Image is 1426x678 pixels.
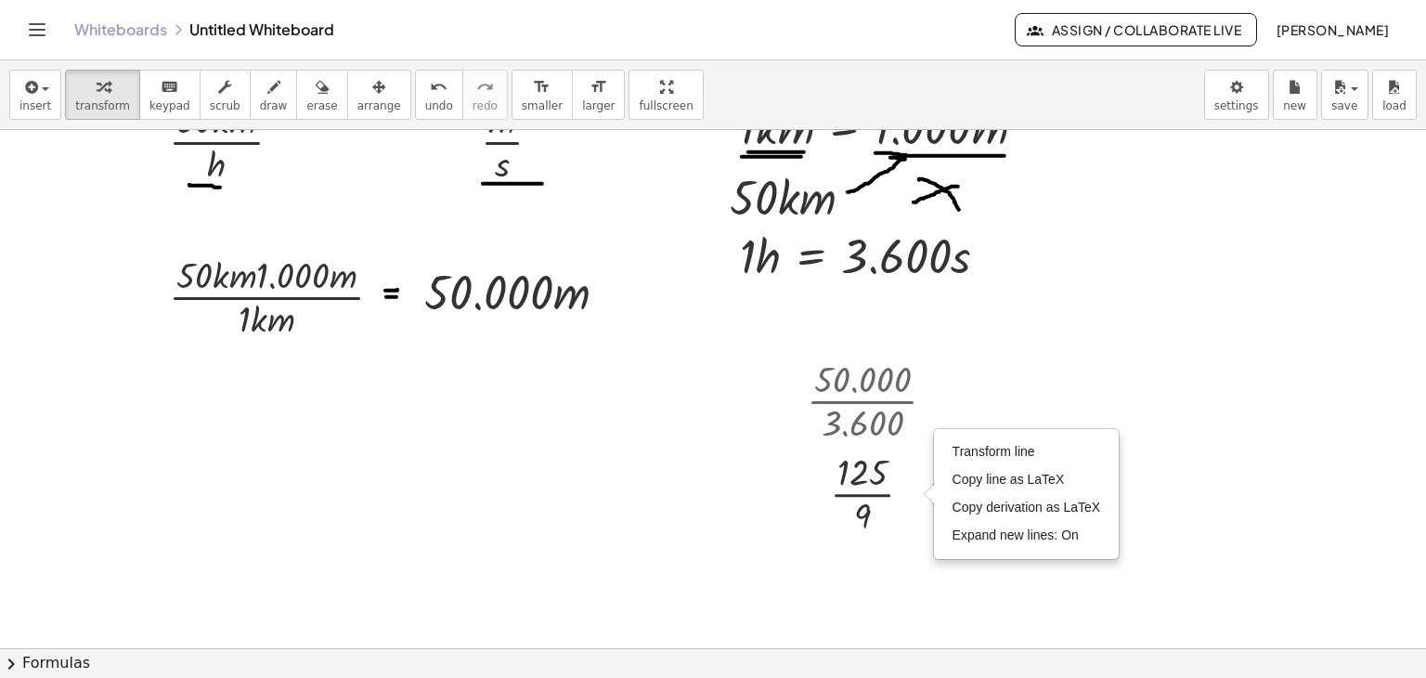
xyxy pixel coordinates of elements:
[1204,70,1269,120] button: settings
[1276,21,1389,38] span: [PERSON_NAME]
[639,99,693,112] span: fullscreen
[473,99,498,112] span: redo
[953,444,1035,459] span: Transform line
[1273,70,1317,120] button: new
[210,99,240,112] span: scrub
[415,70,463,120] button: undoundo
[347,70,411,120] button: arrange
[296,70,347,120] button: erase
[19,99,51,112] span: insert
[1214,99,1259,112] span: settings
[1283,99,1306,112] span: new
[22,15,52,45] button: Toggle navigation
[953,472,1065,487] span: Copy line as LaTeX
[512,70,573,120] button: format_sizesmaller
[250,70,298,120] button: draw
[75,99,130,112] span: transform
[582,99,615,112] span: larger
[74,20,167,39] a: Whiteboards
[9,70,61,120] button: insert
[629,70,703,120] button: fullscreen
[425,99,453,112] span: undo
[1031,21,1241,38] span: Assign / Collaborate Live
[1331,99,1357,112] span: save
[65,70,140,120] button: transform
[357,99,401,112] span: arrange
[476,76,494,98] i: redo
[200,70,251,120] button: scrub
[572,70,625,120] button: format_sizelarger
[522,99,563,112] span: smaller
[1372,70,1417,120] button: load
[1321,70,1368,120] button: save
[590,76,607,98] i: format_size
[1382,99,1407,112] span: load
[306,99,337,112] span: erase
[161,76,178,98] i: keyboard
[149,99,190,112] span: keypad
[1261,13,1404,46] button: [PERSON_NAME]
[953,528,1079,542] span: Expand new lines: On
[430,76,447,98] i: undo
[953,500,1101,515] span: Copy derivation as LaTeX
[462,70,508,120] button: redoredo
[1015,13,1257,46] button: Assign / Collaborate Live
[139,70,201,120] button: keyboardkeypad
[533,76,551,98] i: format_size
[260,99,288,112] span: draw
